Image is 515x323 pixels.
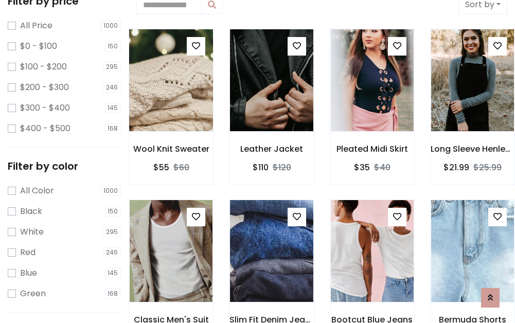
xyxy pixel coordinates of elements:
span: 150 [105,41,121,51]
span: 295 [103,62,121,72]
span: 1000 [101,186,121,196]
span: 1000 [101,21,121,31]
h5: Filter by color [8,160,121,172]
del: $60 [173,162,189,173]
h6: Leather Jacket [229,144,313,154]
label: White [20,226,44,238]
h6: Long Sleeve Henley T-Shirt [431,144,514,154]
label: Green [20,288,46,300]
label: Blue [20,267,37,279]
span: 295 [103,227,121,237]
span: 145 [105,103,121,113]
span: 246 [103,247,121,258]
span: 145 [105,268,121,278]
h6: $35 [354,163,370,172]
label: $400 - $500 [20,122,70,135]
span: 150 [105,206,121,217]
h6: $110 [253,163,269,172]
h6: $55 [153,163,169,172]
h6: Pleated Midi Skirt [330,144,414,154]
del: $120 [273,162,291,173]
label: Red [20,246,35,259]
label: $0 - $100 [20,40,57,52]
del: $40 [374,162,390,173]
span: 246 [103,82,121,93]
label: All Color [20,185,54,197]
del: $25.99 [473,162,502,173]
label: All Price [20,20,52,32]
h6: $21.99 [443,163,469,172]
span: 168 [105,289,121,299]
label: $300 - $400 [20,102,70,114]
label: $100 - $200 [20,61,67,73]
label: $200 - $300 [20,81,69,94]
label: Black [20,205,42,218]
span: 168 [105,123,121,134]
h6: Wool Knit Sweater [129,144,213,154]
